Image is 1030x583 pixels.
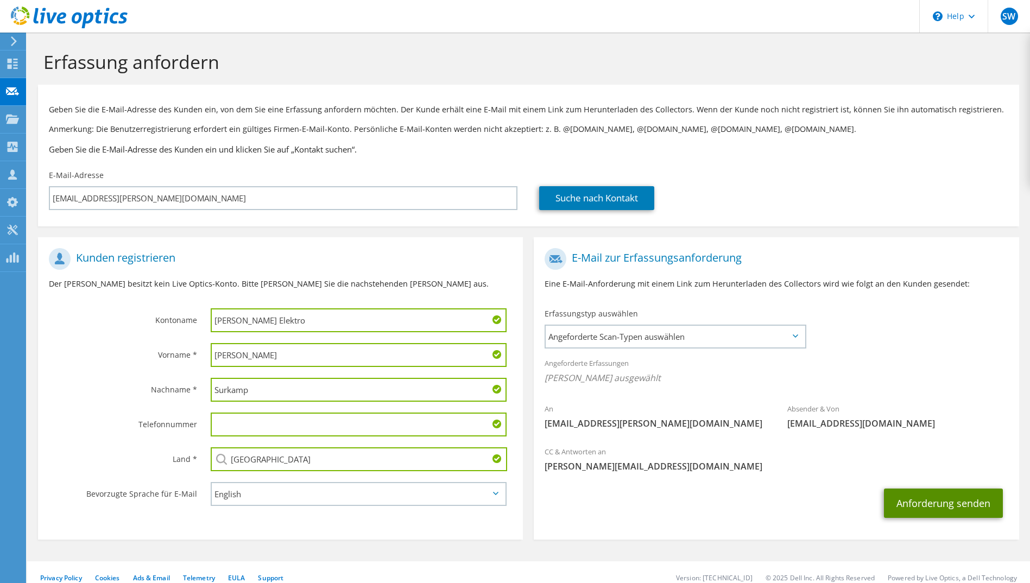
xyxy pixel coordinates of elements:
a: Ads & Email [133,573,170,582]
p: Geben Sie die E-Mail-Adresse des Kunden ein, von dem Sie eine Erfassung anfordern möchten. Der Ku... [49,104,1008,116]
label: Vorname * [49,343,197,360]
button: Anforderung senden [884,489,1003,518]
span: [PERSON_NAME] ausgewählt [545,372,1008,384]
a: Cookies [95,573,120,582]
li: © 2025 Dell Inc. All Rights Reserved [766,573,875,582]
h1: Erfassung anfordern [43,50,1008,73]
a: Telemetry [183,573,215,582]
div: An [534,397,776,435]
li: Powered by Live Optics, a Dell Technology [888,573,1017,582]
span: SW [1001,8,1018,25]
label: Telefonnummer [49,413,197,430]
span: [EMAIL_ADDRESS][PERSON_NAME][DOMAIN_NAME] [545,417,766,429]
h1: E-Mail zur Erfassungsanforderung [545,248,1002,270]
a: Support [258,573,283,582]
label: Land * [49,447,197,465]
a: Suche nach Kontakt [539,186,654,210]
span: Angeforderte Scan-Typen auswählen [546,326,804,347]
h1: Kunden registrieren [49,248,507,270]
label: Kontoname [49,308,197,326]
label: E-Mail-Adresse [49,170,104,181]
a: EULA [228,573,245,582]
span: [PERSON_NAME][EMAIL_ADDRESS][DOMAIN_NAME] [545,460,1008,472]
label: Erfassungstyp auswählen [545,308,638,319]
li: Version: [TECHNICAL_ID] [676,573,753,582]
svg: \n [933,11,943,21]
div: Absender & Von [776,397,1019,435]
p: Eine E-Mail-Anforderung mit einem Link zum Herunterladen des Collectors wird wie folgt an den Kun... [545,278,1008,290]
span: [EMAIL_ADDRESS][DOMAIN_NAME] [787,417,1008,429]
h3: Geben Sie die E-Mail-Adresse des Kunden ein und klicken Sie auf „Kontakt suchen“. [49,143,1008,155]
p: Der [PERSON_NAME] besitzt kein Live Optics-Konto. Bitte [PERSON_NAME] Sie die nachstehenden [PERS... [49,278,512,290]
label: Bevorzugte Sprache für E-Mail [49,482,197,499]
div: CC & Antworten an [534,440,1019,478]
label: Nachname * [49,378,197,395]
p: Anmerkung: Die Benutzerregistrierung erfordert ein gültiges Firmen-E-Mail-Konto. Persönliche E-Ma... [49,123,1008,135]
a: Privacy Policy [40,573,82,582]
div: Angeforderte Erfassungen [534,352,1019,392]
